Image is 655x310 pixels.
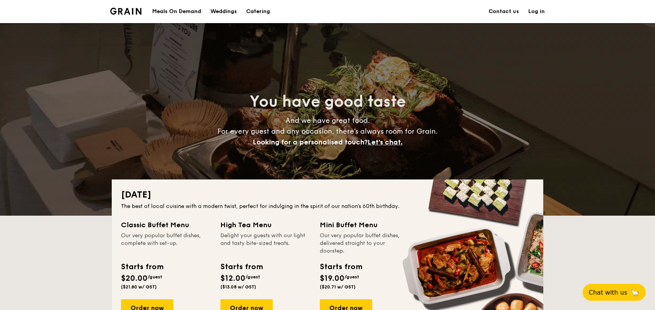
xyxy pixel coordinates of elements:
div: Mini Buffet Menu [320,220,410,230]
span: $20.00 [121,274,148,283]
span: ($21.80 w/ GST) [121,284,157,290]
span: 🦙 [630,288,640,297]
span: Looking for a personalised touch? [253,138,368,146]
span: $19.00 [320,274,344,283]
div: Starts from [220,261,262,273]
span: ($13.08 w/ GST) [220,284,256,290]
div: Starts from [320,261,362,273]
span: ($20.71 w/ GST) [320,284,356,290]
div: Our very popular buffet dishes, complete with set-up. [121,232,211,255]
div: Our very popular buffet dishes, delivered straight to your doorstep. [320,232,410,255]
div: Starts from [121,261,163,273]
span: /guest [148,274,162,280]
span: You have good taste [250,92,406,111]
a: Logotype [110,8,141,15]
span: Let's chat. [368,138,403,146]
div: Delight your guests with our light and tasty bite-sized treats. [220,232,311,255]
span: And we have great food. For every guest and any occasion, there’s always room for Grain. [217,116,438,146]
div: High Tea Menu [220,220,311,230]
div: The best of local cuisine with a modern twist, perfect for indulging in the spirit of our nation’... [121,203,534,210]
span: /guest [344,274,359,280]
span: $12.00 [220,274,245,283]
h2: [DATE] [121,189,534,201]
span: /guest [245,274,260,280]
div: Classic Buffet Menu [121,220,211,230]
img: Grain [110,8,141,15]
span: Chat with us [589,289,627,296]
button: Chat with us🦙 [583,284,646,301]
